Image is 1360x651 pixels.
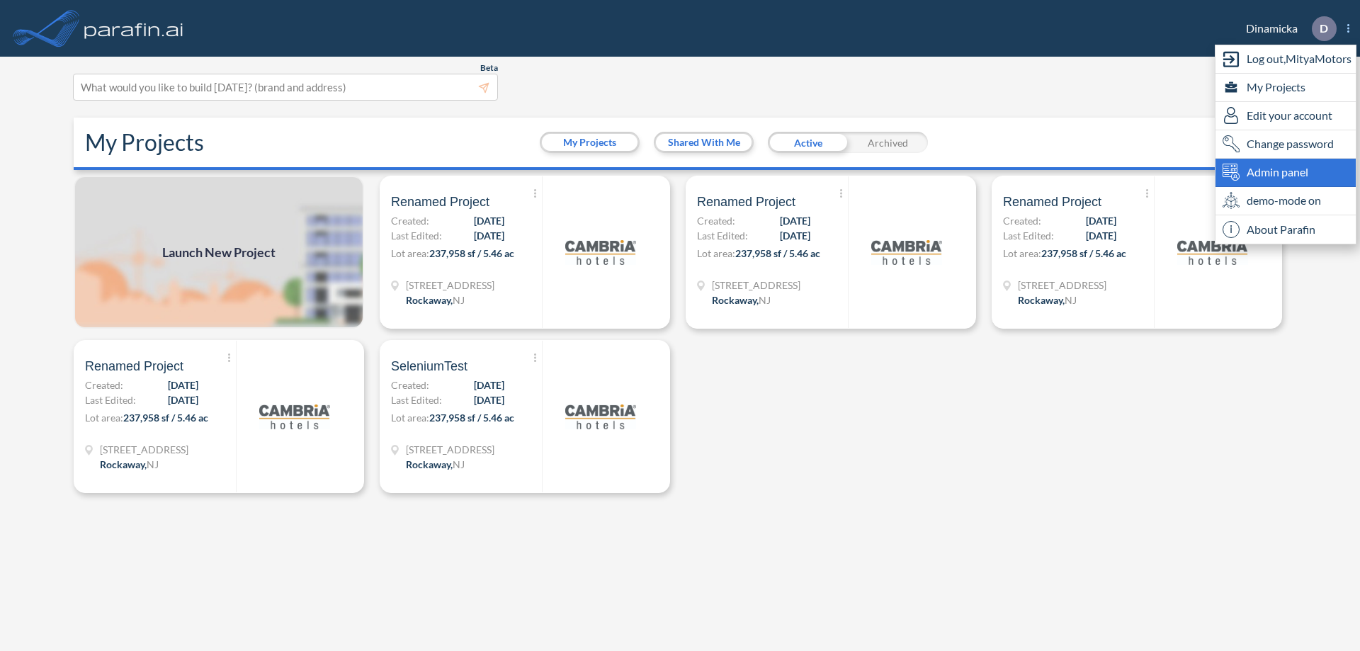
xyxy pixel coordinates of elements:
span: Last Edited: [697,228,748,243]
div: Edit user [1215,102,1356,130]
span: Edit your account [1247,107,1332,124]
span: NJ [1065,294,1077,306]
span: Beta [480,62,498,74]
span: Rockaway , [406,458,453,470]
div: Admin panel [1215,159,1356,187]
p: D [1320,22,1328,35]
span: My Projects [1247,79,1305,96]
span: 321 Mt Hope Ave [100,442,188,457]
span: [DATE] [474,392,504,407]
span: 237,958 sf / 5.46 ac [429,412,514,424]
span: 321 Mt Hope Ave [1018,278,1106,293]
span: [DATE] [474,228,504,243]
span: 321 Mt Hope Ave [406,278,494,293]
span: [DATE] [474,213,504,228]
span: Launch New Project [162,243,276,262]
span: Created: [85,378,123,392]
span: Lot area: [391,412,429,424]
img: logo [565,217,636,288]
span: [DATE] [168,378,198,392]
div: Rockaway, NJ [406,457,465,472]
div: Rockaway, NJ [1018,293,1077,307]
div: demo-mode on [1215,187,1356,215]
span: Lot area: [85,412,123,424]
div: Log out [1215,45,1356,74]
span: [DATE] [1086,228,1116,243]
span: NJ [453,458,465,470]
span: [DATE] [1086,213,1116,228]
div: Rockaway, NJ [712,293,771,307]
img: add [74,176,364,329]
div: Dinamicka [1225,16,1349,41]
span: 237,958 sf / 5.46 ac [1041,247,1126,259]
span: Created: [391,213,429,228]
span: Renamed Project [1003,193,1101,210]
span: NJ [759,294,771,306]
span: Lot area: [1003,247,1041,259]
span: Rockaway , [406,294,453,306]
div: Active [768,132,848,153]
span: demo-mode on [1247,192,1321,209]
div: Change password [1215,130,1356,159]
span: NJ [453,294,465,306]
span: Rockaway , [1018,294,1065,306]
span: Created: [391,378,429,392]
span: Last Edited: [85,392,136,407]
div: My Projects [1215,74,1356,102]
span: Last Edited: [391,228,442,243]
img: logo [1177,217,1248,288]
span: Admin panel [1247,164,1308,181]
img: logo [81,14,186,43]
span: Change password [1247,135,1334,152]
button: My Projects [542,134,637,151]
div: Rockaway, NJ [406,293,465,307]
div: About Parafin [1215,215,1356,244]
span: 237,958 sf / 5.46 ac [735,247,820,259]
span: [DATE] [474,378,504,392]
span: 321 Mt Hope Ave [712,278,800,293]
img: logo [259,381,330,452]
span: Lot area: [697,247,735,259]
span: 237,958 sf / 5.46 ac [123,412,208,424]
div: Archived [848,132,928,153]
span: [DATE] [780,228,810,243]
span: Renamed Project [85,358,183,375]
h2: My Projects [85,129,204,156]
span: i [1223,221,1240,238]
span: [DATE] [168,392,198,407]
span: About Parafin [1247,221,1315,238]
span: Created: [1003,213,1041,228]
span: Log out, MityaMotors [1247,50,1351,67]
span: [DATE] [780,213,810,228]
span: Lot area: [391,247,429,259]
span: Rockaway , [712,294,759,306]
span: 321 Mt Hope Ave [406,442,494,457]
div: Rockaway, NJ [100,457,159,472]
span: 237,958 sf / 5.46 ac [429,247,514,259]
img: logo [871,217,942,288]
span: Rockaway , [100,458,147,470]
span: Last Edited: [391,392,442,407]
button: Shared With Me [656,134,752,151]
span: Renamed Project [391,193,489,210]
a: Launch New Project [74,176,364,329]
span: SeleniumTest [391,358,467,375]
span: NJ [147,458,159,470]
span: Last Edited: [1003,228,1054,243]
span: Created: [697,213,735,228]
span: Renamed Project [697,193,795,210]
img: logo [565,381,636,452]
